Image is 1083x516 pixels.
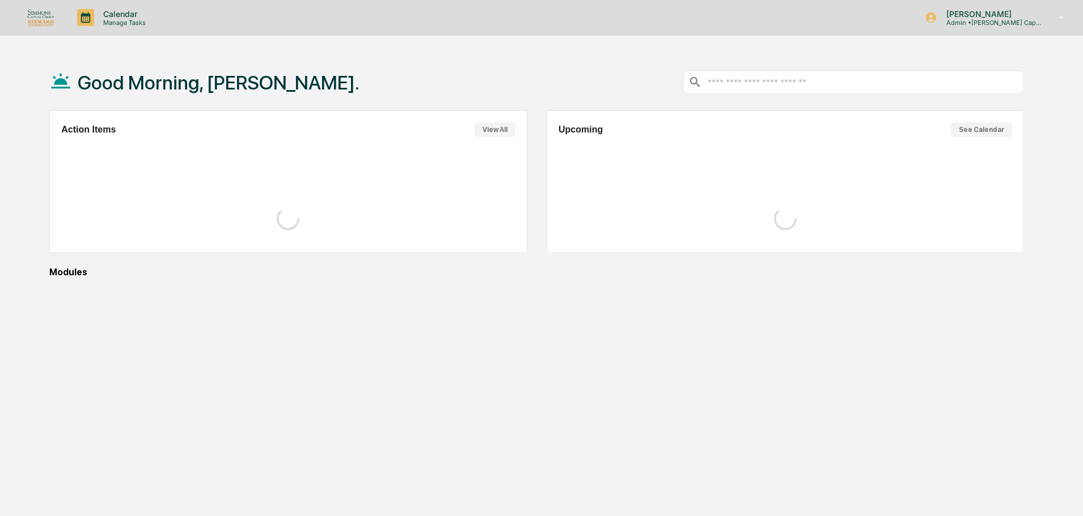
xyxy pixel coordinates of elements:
h2: Upcoming [559,125,603,135]
p: Manage Tasks [94,19,151,27]
p: [PERSON_NAME] [937,9,1043,19]
button: See Calendar [951,122,1012,137]
h2: Action Items [61,125,116,135]
img: logo [27,8,54,26]
div: Modules [49,267,1024,278]
h1: Good Morning, [PERSON_NAME]. [78,71,359,94]
button: View All [475,122,515,137]
p: Calendar [94,9,151,19]
p: Admin • [PERSON_NAME] Capital / [PERSON_NAME] Advisors [937,19,1043,27]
